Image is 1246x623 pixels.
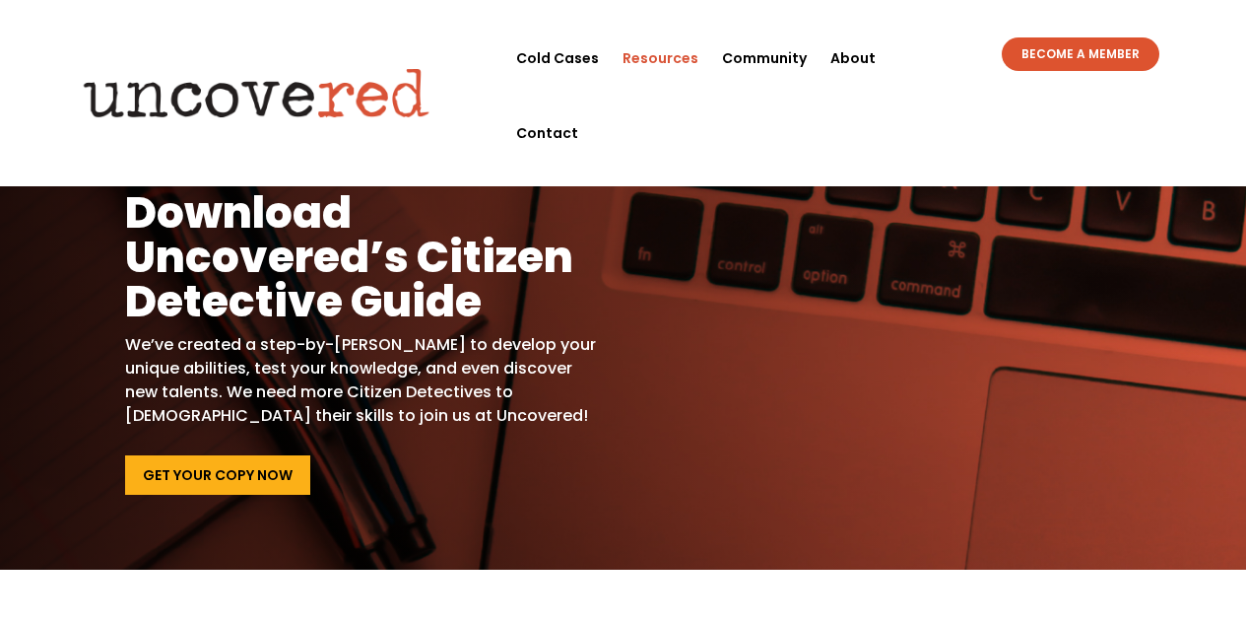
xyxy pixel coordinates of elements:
[1002,37,1159,71] a: BECOME A MEMBER
[516,21,599,96] a: Cold Cases
[125,455,310,495] a: Get Your Copy Now
[623,21,698,96] a: Resources
[830,21,876,96] a: About
[125,190,596,333] h1: Download Uncovered’s Citizen Detective Guide
[516,96,578,171] a: Contact
[722,21,807,96] a: Community
[125,333,596,428] p: We’ve created a step-by-[PERSON_NAME] to develop your unique abilities, test your knowledge, and ...
[67,54,446,131] img: Uncovered logo
[1053,26,1117,37] a: Sign In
